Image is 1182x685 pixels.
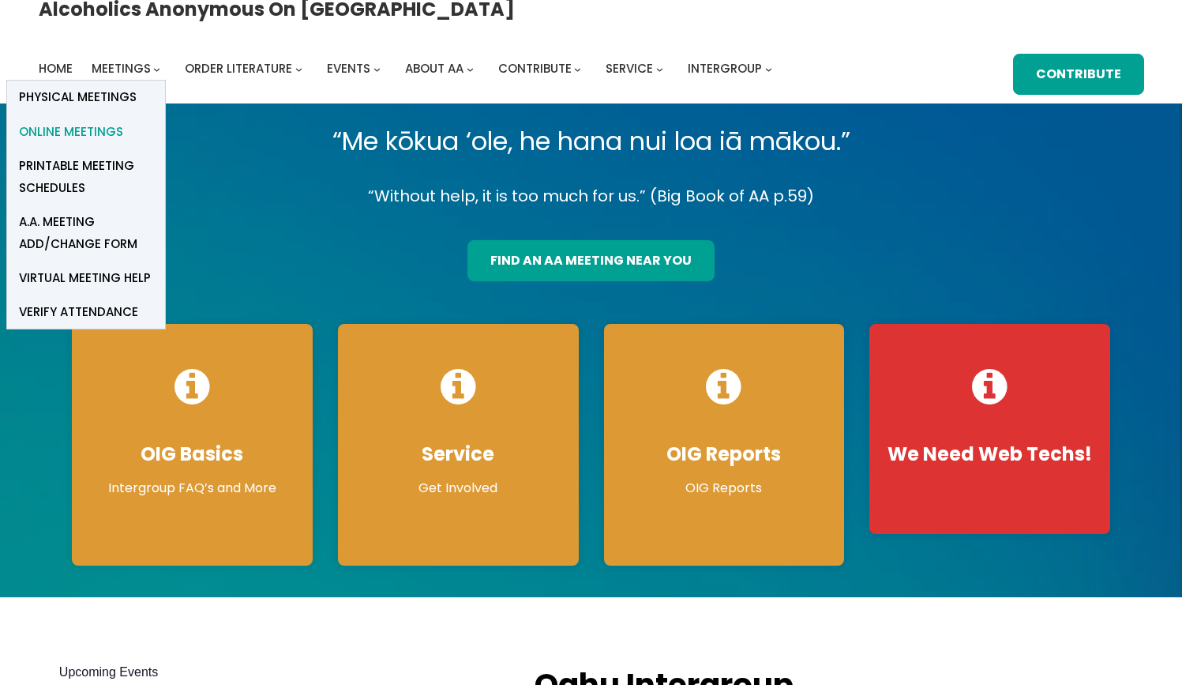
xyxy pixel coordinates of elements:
span: Physical Meetings [19,86,137,108]
h4: We Need Web Techs! [885,442,1094,466]
a: Home [39,58,73,80]
button: Order Literature submenu [295,65,302,72]
a: A.A. Meeting Add/Change Form [7,205,165,261]
span: Intergroup [688,60,762,77]
a: Virtual Meeting Help [7,261,165,295]
span: Online Meetings [19,121,123,143]
a: Contribute [1013,54,1143,95]
span: Meetings [92,60,151,77]
span: Printable Meeting Schedules [19,155,153,199]
a: verify attendance [7,295,165,329]
a: Meetings [92,58,151,80]
a: About AA [405,58,463,80]
p: OIG Reports [620,479,829,498]
button: Service submenu [656,65,663,72]
p: Get Involved [354,479,563,498]
span: Virtual Meeting Help [19,267,151,289]
span: Order Literature [185,60,292,77]
button: Events submenu [373,65,381,72]
h4: OIG Basics [88,442,297,466]
span: verify attendance [19,301,138,323]
button: Contribute submenu [574,65,581,72]
span: A.A. Meeting Add/Change Form [19,211,153,255]
a: Printable Meeting Schedules [7,149,165,205]
a: Physical Meetings [7,81,165,115]
span: Contribute [498,60,572,77]
a: Service [606,58,653,80]
h2: Upcoming Events [59,663,503,682]
a: Intergroup [688,58,762,80]
a: Contribute [498,58,572,80]
span: Service [606,60,653,77]
p: “Me kōkua ‘ole, he hana nui loa iā mākou.” [59,119,1123,164]
p: Intergroup FAQ’s and More [88,479,297,498]
span: About AA [405,60,463,77]
a: find an aa meeting near you [467,240,714,281]
h4: Service [354,442,563,466]
p: “Without help, it is too much for us.” (Big Book of AA p.59) [59,183,1123,210]
a: Online Meetings [7,115,165,149]
button: Intergroup submenu [765,65,772,72]
nav: Intergroup [39,58,778,80]
a: Events [327,58,370,80]
span: Home [39,60,73,77]
h4: OIG Reports [620,442,829,466]
button: Meetings submenu [153,65,160,72]
button: About AA submenu [467,65,474,72]
span: Events [327,60,370,77]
